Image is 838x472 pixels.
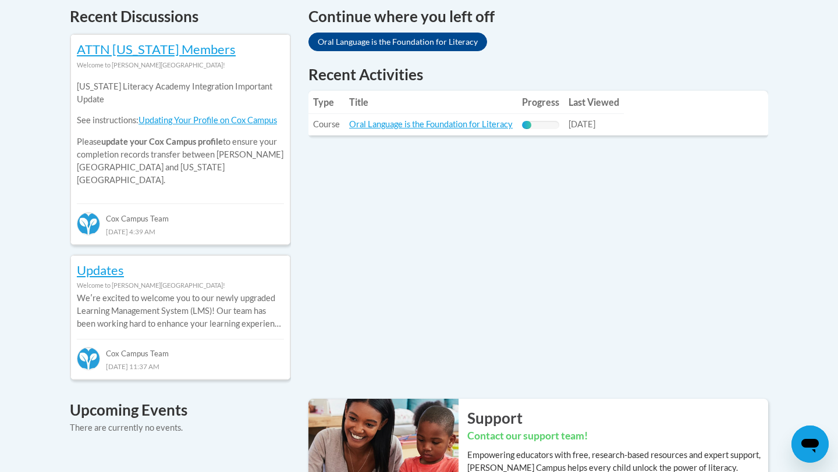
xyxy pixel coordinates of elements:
[77,279,284,292] div: Welcome to [PERSON_NAME][GEOGRAPHIC_DATA]!
[308,33,487,51] a: Oral Language is the Foundation for Literacy
[70,423,183,432] span: There are currently no events.
[467,429,768,444] h3: Contact our support team!
[77,292,284,330] p: Weʹre excited to welcome you to our newly upgraded Learning Management System (LMS)! Our team has...
[77,262,124,278] a: Updates
[308,91,345,114] th: Type
[70,399,291,421] h4: Upcoming Events
[77,41,236,57] a: ATTN [US_STATE] Members
[522,121,531,129] div: Progress, %
[77,225,284,238] div: [DATE] 4:39 AM
[139,115,277,125] a: Updating Your Profile on Cox Campus
[791,425,829,463] iframe: Button to launch messaging window
[467,407,768,428] h2: Support
[77,360,284,373] div: [DATE] 11:37 AM
[349,119,513,129] a: Oral Language is the Foundation for Literacy
[77,339,284,360] div: Cox Campus Team
[517,91,564,114] th: Progress
[101,137,223,146] b: update your Cox Campus profile
[70,5,291,28] h4: Recent Discussions
[77,212,100,235] img: Cox Campus Team
[77,347,100,370] img: Cox Campus Team
[77,203,284,224] div: Cox Campus Team
[313,119,340,129] span: Course
[77,114,284,127] p: See instructions:
[308,64,768,85] h1: Recent Activities
[77,80,284,106] p: [US_STATE] Literacy Academy Integration Important Update
[77,71,284,195] div: Please to ensure your completion records transfer between [PERSON_NAME][GEOGRAPHIC_DATA] and [US_...
[77,59,284,71] div: Welcome to [PERSON_NAME][GEOGRAPHIC_DATA]!
[345,91,517,114] th: Title
[308,5,768,28] h4: Continue where you left off
[569,119,595,129] span: [DATE]
[564,91,624,114] th: Last Viewed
